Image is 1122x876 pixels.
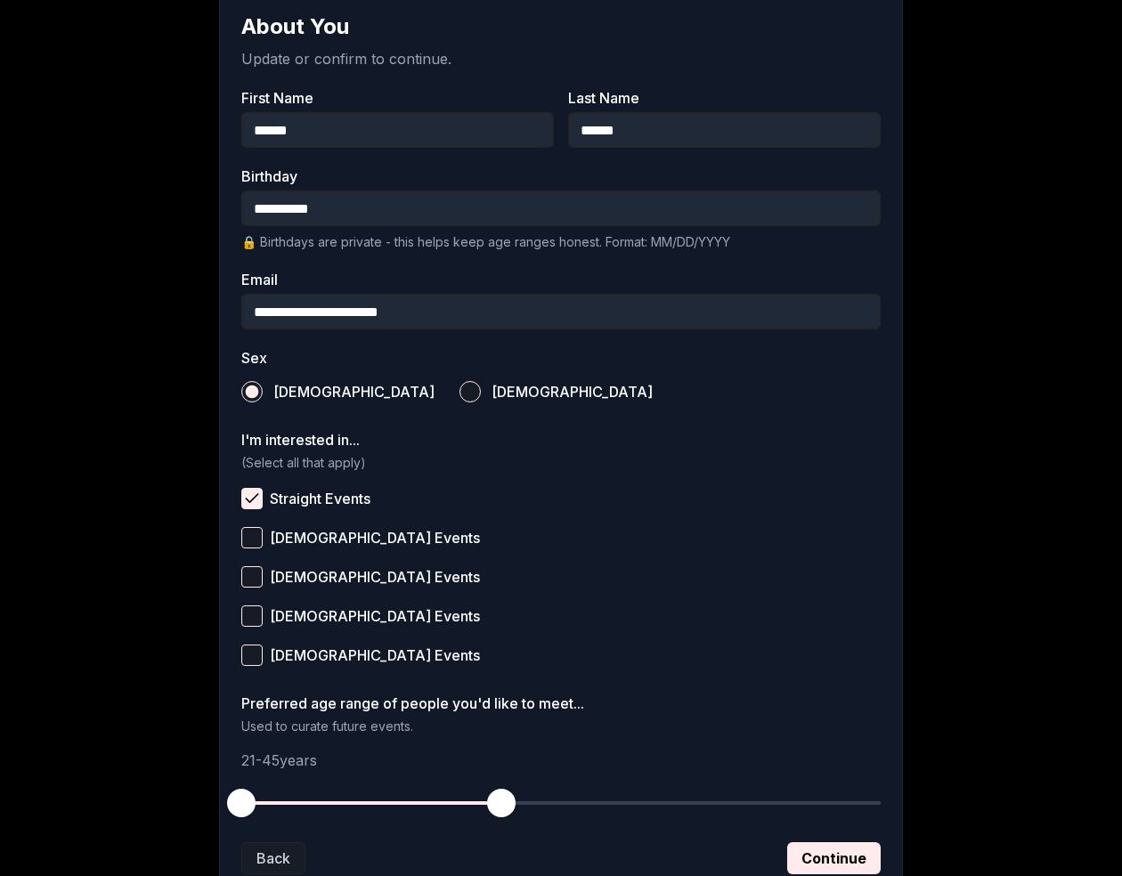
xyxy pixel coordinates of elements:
[241,718,881,735] p: Used to curate future events.
[241,48,881,69] p: Update or confirm to continue.
[241,527,263,548] button: [DEMOGRAPHIC_DATA] Events
[270,491,370,506] span: Straight Events
[241,272,881,287] label: Email
[241,12,881,41] h2: About You
[270,648,480,662] span: [DEMOGRAPHIC_DATA] Events
[459,381,481,402] button: [DEMOGRAPHIC_DATA]
[241,91,554,105] label: First Name
[241,454,881,472] p: (Select all that apply)
[241,750,881,771] p: 21 - 45 years
[273,385,435,399] span: [DEMOGRAPHIC_DATA]
[787,842,881,874] button: Continue
[241,645,263,666] button: [DEMOGRAPHIC_DATA] Events
[241,351,881,365] label: Sex
[241,566,263,588] button: [DEMOGRAPHIC_DATA] Events
[568,91,881,105] label: Last Name
[241,381,263,402] button: [DEMOGRAPHIC_DATA]
[241,605,263,627] button: [DEMOGRAPHIC_DATA] Events
[241,233,881,251] p: 🔒 Birthdays are private - this helps keep age ranges honest. Format: MM/DD/YYYY
[241,169,881,183] label: Birthday
[241,842,305,874] button: Back
[241,433,881,447] label: I'm interested in...
[241,696,881,710] label: Preferred age range of people you'd like to meet...
[270,570,480,584] span: [DEMOGRAPHIC_DATA] Events
[270,609,480,623] span: [DEMOGRAPHIC_DATA] Events
[241,488,263,509] button: Straight Events
[270,531,480,545] span: [DEMOGRAPHIC_DATA] Events
[492,385,653,399] span: [DEMOGRAPHIC_DATA]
